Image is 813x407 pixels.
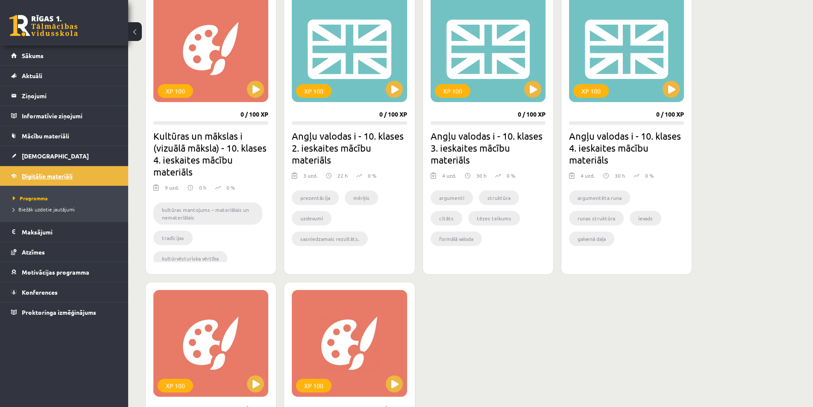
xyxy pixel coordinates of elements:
h2: Angļu valodas i - 10. klases 4. ieskaites mācību materiāls [569,130,684,166]
li: mērķis [345,190,378,205]
li: tradīcijas [153,231,193,245]
span: Programma [13,195,48,202]
li: ievads [630,211,661,225]
a: Rīgas 1. Tālmācības vidusskola [9,15,78,36]
li: kultūrvēsturiska vērtība [153,251,227,266]
li: sasniedzamais rezultāts. [292,231,368,246]
li: uzdevumi [292,211,332,225]
span: Sākums [22,52,44,59]
li: galvenā daļa [569,231,614,246]
div: 3 uzd. [303,172,317,184]
li: tēzes teikums [468,211,520,225]
li: kultūras mantojums – materiālais un nemateriālais [153,202,262,225]
div: XP 100 [435,84,470,98]
legend: Ziņojumi [22,86,117,105]
div: XP 100 [158,84,193,98]
div: XP 100 [573,84,609,98]
a: [DEMOGRAPHIC_DATA] [11,146,117,166]
legend: Informatīvie ziņojumi [22,106,117,126]
h2: Angļu valodas i - 10. klases 3. ieskaites mācību materiāls [431,130,546,166]
span: [DEMOGRAPHIC_DATA] [22,152,89,160]
li: argumentēta runa [569,190,630,205]
span: Biežāk uzdotie jautājumi [13,206,75,213]
a: Informatīvie ziņojumi [11,106,117,126]
h2: Kultūras un mākslas i (vizuālā māksla) - 10. klases 4. ieskaites mācību materiāls [153,130,268,178]
a: Konferences [11,282,117,302]
div: XP 100 [296,379,332,392]
p: 0 % [507,172,515,179]
p: 0 % [645,172,654,179]
span: Motivācijas programma [22,268,89,276]
li: citāts [431,211,462,225]
p: 0 h [199,184,206,191]
p: 0 % [368,172,376,179]
h2: Angļu valodas i - 10. klases 2. ieskaites mācību materiāls [292,130,407,166]
li: argumenti [431,190,473,205]
p: 30 h [615,172,625,179]
span: Digitālie materiāli [22,172,73,180]
a: Maksājumi [11,222,117,242]
a: Biežāk uzdotie jautājumi [13,205,120,213]
a: Aktuāli [11,66,117,85]
a: Programma [13,194,120,202]
a: Digitālie materiāli [11,166,117,186]
div: 4 uzd. [581,172,595,184]
a: Motivācijas programma [11,262,117,282]
a: Sākums [11,46,117,65]
p: 0 % [226,184,235,191]
legend: Maksājumi [22,222,117,242]
span: Konferences [22,288,58,296]
a: Mācību materiāli [11,126,117,146]
span: Mācību materiāli [22,132,69,140]
li: formālā valoda [431,231,482,246]
a: Atzīmes [11,242,117,262]
p: 30 h [476,172,487,179]
li: runas struktūra [569,211,624,225]
span: Proktoringa izmēģinājums [22,308,96,316]
p: 22 h [338,172,348,179]
div: 4 uzd. [442,172,456,184]
span: Aktuāli [22,72,42,79]
span: Atzīmes [22,248,45,256]
li: struktūra [479,190,519,205]
a: Ziņojumi [11,86,117,105]
li: prezentācija [292,190,339,205]
a: Proktoringa izmēģinājums [11,302,117,322]
div: 9 uzd. [165,184,179,196]
div: XP 100 [158,379,193,392]
div: XP 100 [296,84,332,98]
